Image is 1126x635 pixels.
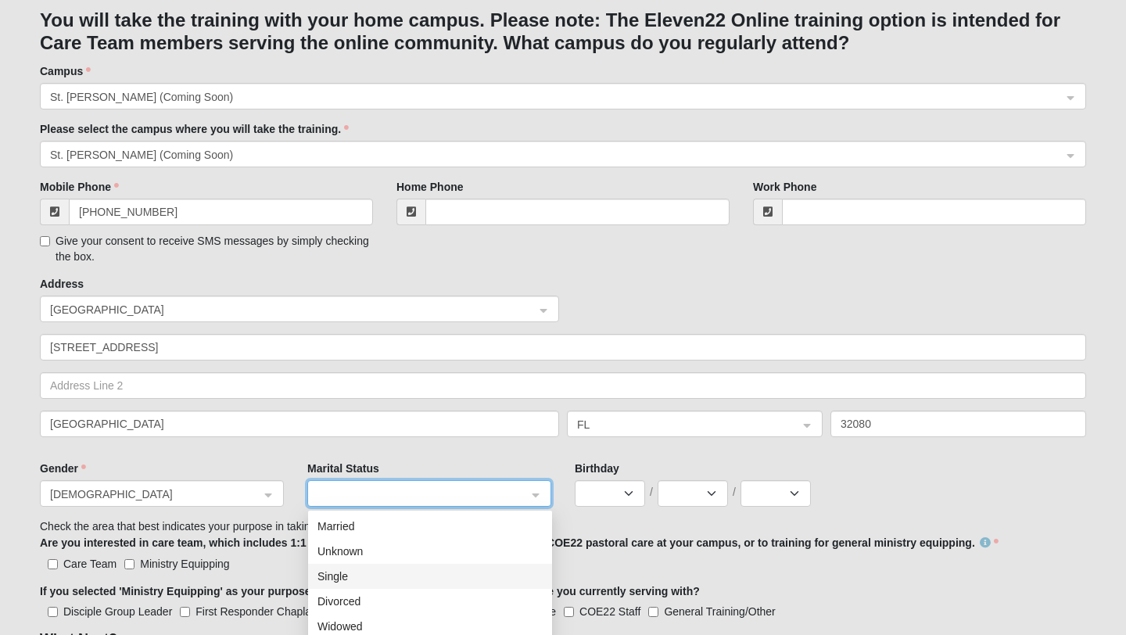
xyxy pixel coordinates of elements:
[317,618,543,635] div: Widowed
[63,558,117,570] span: Care Team
[317,543,543,560] div: Unknown
[48,559,58,569] input: Care Team
[564,607,574,617] input: COE22 Staff
[648,607,658,617] input: General Training/Other
[308,539,552,564] div: Unknown
[575,461,619,476] label: Birthday
[50,301,521,318] span: United States
[50,88,1048,106] span: St. Augustine (Coming Soon)
[317,593,543,610] div: Divorced
[733,484,736,500] span: /
[40,583,700,599] label: If you selected 'Ministry Equipping' as your purpose in taking Care Training, what ministry area ...
[48,607,58,617] input: Disciple Group Leader
[40,179,119,195] label: Mobile Phone
[830,411,1086,437] input: Zip
[50,146,1048,163] span: St. Augustine (Coming Soon)
[40,535,999,551] label: Are you interested in care team, which includes 1:1 care, prayer and visitation as an extension o...
[40,236,50,246] input: Give your consent to receive SMS messages by simply checking the box.
[40,411,559,437] input: City
[308,589,552,614] div: Divorced
[40,9,1086,55] h3: You will take the training with your home campus. Please note: The Eleven22 Online training optio...
[577,416,784,433] span: FL
[195,605,364,618] span: First Responder Chaplain Program
[140,558,229,570] span: Ministry Equipping
[50,486,260,503] span: Male
[579,605,640,618] span: COE22 Staff
[56,235,369,263] span: Give your consent to receive SMS messages by simply checking the box.
[308,514,552,539] div: Married
[396,179,464,195] label: Home Phone
[650,484,653,500] span: /
[40,121,349,137] label: Please select the campus where you will take the training.
[40,276,84,292] label: Address
[317,518,543,535] div: Married
[124,559,134,569] input: Ministry Equipping
[63,605,172,618] span: Disciple Group Leader
[40,334,1086,361] input: Address Line 1
[753,179,816,195] label: Work Phone
[317,568,543,585] div: Single
[180,607,190,617] input: First Responder Chaplain Program
[40,372,1086,399] input: Address Line 2
[40,63,91,79] label: Campus
[307,461,379,476] label: Marital Status
[40,461,86,476] label: Gender
[664,605,775,618] span: General Training/Other
[308,564,552,589] div: Single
